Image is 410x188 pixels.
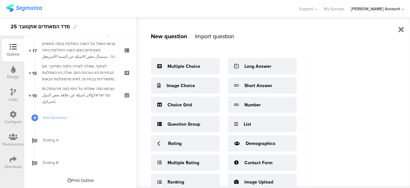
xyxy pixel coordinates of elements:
div: Contact Form [244,159,273,166]
a: 19 16-21ועכשיו כמה שאלות על יחסי כמה מדינות עם ישראלوالان اسئلة عن علاقة بعض الدول باسرائيل [26,84,135,106]
div: עכשיו נשאל על השנה החולפת בכמה תחומים ספציפיים.האם השנה החולפת היתה שנה...سنسأل بعض الاسئلة عن ال... [42,40,119,60]
div: Multiple Rating [168,159,199,166]
div: Image Upload [244,179,273,185]
div: Ranking [168,179,184,185]
span: Support [299,6,313,12]
div: Logic [9,96,18,102]
div: Distribute [5,164,22,170]
div: Question Group [168,121,200,128]
div: Permissions [3,141,24,147]
div: Multiple Choice [168,63,200,70]
span: Add Question [43,114,125,121]
a: Ending B [26,151,135,174]
span: 19 [32,92,37,99]
div: Outline [7,51,20,57]
div: 25 מדד המאחדים אוקטובר [11,22,70,32]
div: Rating [168,140,182,147]
div: לבסוף, שאלה לצורכי ניתוח המחקר: אם הבחירות היו נערכות היום, ואלה היו המפלגות שמתמודדות בבחירות, ל... [42,63,119,82]
img: segmanta logo [6,4,42,12]
div: New question [151,32,187,40]
div: Short Answer [244,82,272,89]
div: Choice Grid [168,102,192,108]
div: Long Answer [244,63,271,70]
div: Number [244,102,261,108]
div: Print Outline [67,177,94,184]
div: List [244,121,251,128]
span: Ending A [43,137,125,143]
div: Image Choice [167,82,195,89]
div: Import question [195,32,234,40]
div: Design [7,74,19,80]
a: 18 לבסוף, שאלה לצורכי ניתוח המחקר: אם הבחירות היו נערכות היום, ואלה היו המפלגות שמתמודדות בבחירות... [26,61,135,84]
span: 17 [32,47,37,54]
a: 17 עכשיו נשאל על השנה החולפת בכמה תחומים ספציפיים.האם השנה החולפת היתה שנה...سنسأل بعض الاسئلة عن... [26,39,135,61]
span: Ending B [43,159,125,166]
div: Configure [5,119,22,125]
div: [PERSON_NAME] Account [351,6,400,12]
span: 18 [32,69,37,76]
a: Ending A [26,129,135,151]
div: Demographics [246,140,275,147]
div: 16-21ועכשיו כמה שאלות על יחסי כמה מדינות עם ישראלوالان اسئلة عن علاقة بعض الدول باسرائيل [42,85,119,105]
